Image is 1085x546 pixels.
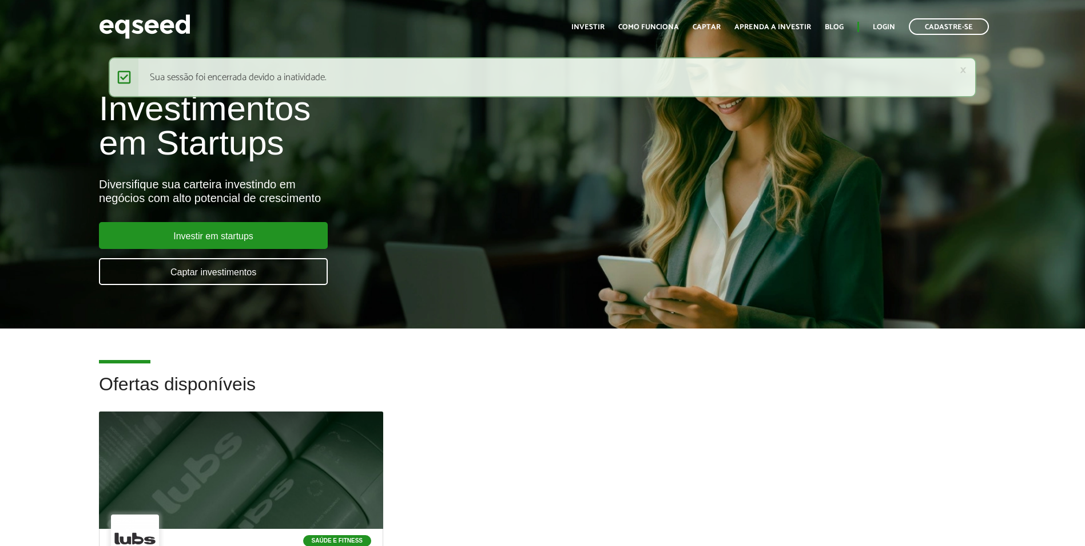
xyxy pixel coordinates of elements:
a: Investir em startups [99,222,328,249]
a: Cadastre-se [909,18,989,35]
div: Sua sessão foi encerrada devido a inatividade. [109,57,977,97]
a: Captar investimentos [99,258,328,285]
div: Diversifique sua carteira investindo em negócios com alto potencial de crescimento [99,177,625,205]
img: EqSeed [99,11,190,42]
a: × [960,64,967,76]
a: Login [873,23,895,31]
a: Aprenda a investir [734,23,811,31]
a: Como funciona [618,23,679,31]
h2: Ofertas disponíveis [99,374,986,412]
a: Investir [571,23,605,31]
h1: Investimentos em Startups [99,92,625,160]
a: Blog [825,23,844,31]
a: Captar [693,23,721,31]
